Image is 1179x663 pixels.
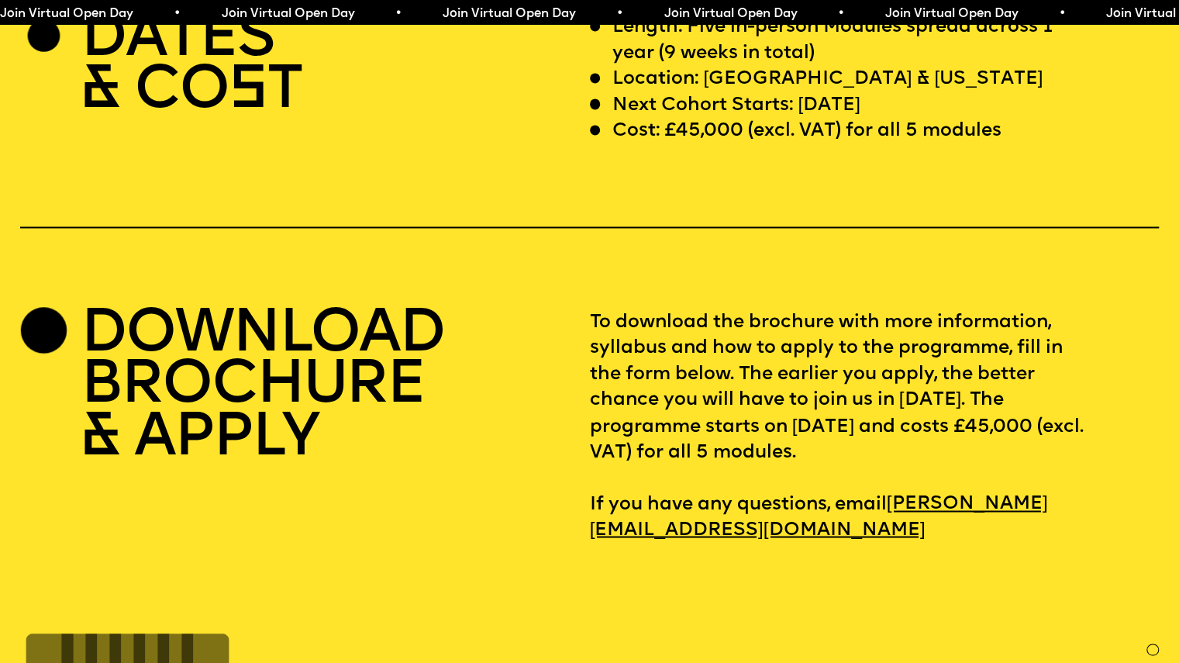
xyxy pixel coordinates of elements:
[1056,8,1063,20] span: •
[590,486,1048,547] a: [PERSON_NAME][EMAIL_ADDRESS][DOMAIN_NAME]
[612,15,1088,67] p: Length: Five in-person Modules spread across 1 year (9 weeks in total)
[81,310,444,465] h2: DOWNLOAD BROCHURE & APPLY
[612,119,1001,144] p: Cost: £45,000 (excl. VAT) for all 5 modules
[612,93,860,119] p: Next Cohort Starts: [DATE]
[81,15,301,118] h2: DATES & CO T
[835,8,842,20] span: •
[229,61,267,123] span: S
[590,310,1159,544] p: To download the brochure with more information, syllabus and how to apply to the programme, fill ...
[171,8,178,20] span: •
[392,8,399,20] span: •
[612,67,1043,92] p: Location: [GEOGRAPHIC_DATA] & [US_STATE]
[613,8,620,20] span: •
